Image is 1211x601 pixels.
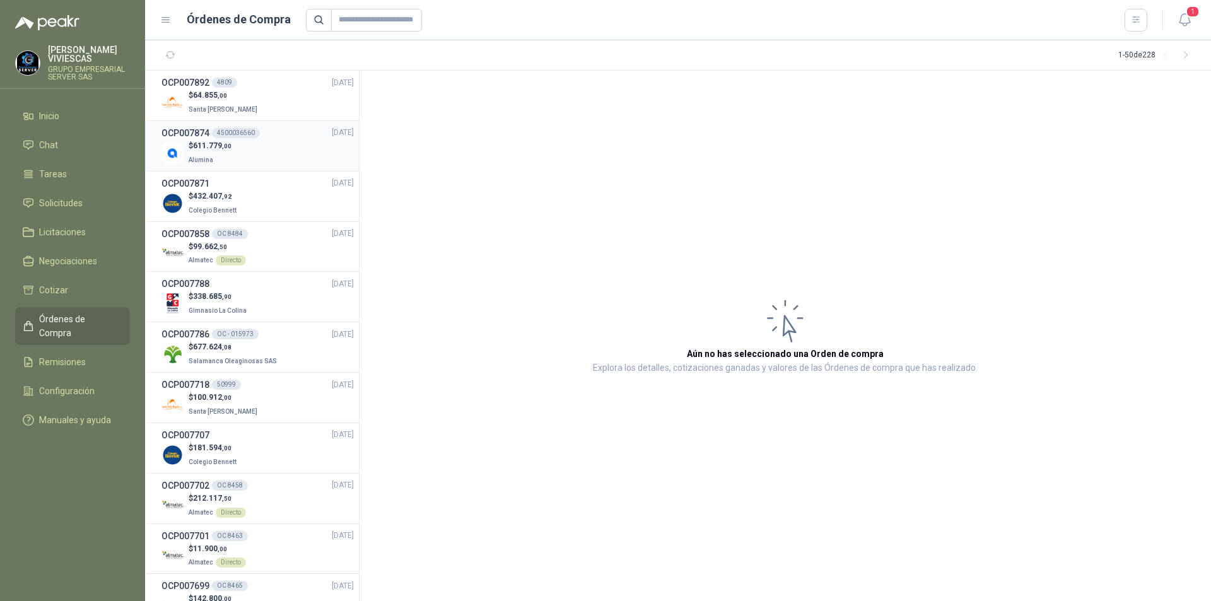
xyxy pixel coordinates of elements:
[193,242,227,251] span: 99.662
[189,358,277,365] span: Salamanca Oleaginosas SAS
[193,192,231,201] span: 432.407
[189,559,213,566] span: Almatec
[161,479,209,493] h3: OCP007702
[216,508,246,518] div: Directo
[161,76,209,90] h3: OCP007892
[161,277,354,317] a: OCP007788[DATE] Company Logo$338.685,90Gimnasio La Colina
[161,76,354,115] a: OCP0078924809[DATE] Company Logo$64.855,00Santa [PERSON_NAME]
[222,495,231,502] span: ,50
[15,104,130,128] a: Inicio
[39,413,111,427] span: Manuales y ayuda
[332,429,354,441] span: [DATE]
[212,329,259,339] div: OC - 015973
[216,255,246,265] div: Directo
[189,341,279,353] p: $
[161,177,354,216] a: OCP007871[DATE] Company Logo$432.407,92Colegio Bennett
[189,543,246,555] p: $
[189,90,260,102] p: $
[189,442,239,454] p: $
[218,92,227,99] span: ,00
[332,177,354,189] span: [DATE]
[687,347,884,361] h3: Aún no has seleccionado una Orden de compra
[15,15,79,30] img: Logo peakr
[161,192,184,214] img: Company Logo
[332,329,354,341] span: [DATE]
[39,355,86,369] span: Remisiones
[193,393,231,402] span: 100.912
[15,162,130,186] a: Tareas
[15,379,130,403] a: Configuración
[39,138,58,152] span: Chat
[48,66,130,81] p: GRUPO EMPRESARIAL SERVER SAS
[189,257,213,264] span: Almatec
[15,220,130,244] a: Licitaciones
[161,227,354,267] a: OCP007858OC 8484[DATE] Company Logo$99.662,50AlmatecDirecto
[1186,6,1200,18] span: 1
[189,140,231,152] p: $
[212,481,248,491] div: OC 8458
[15,133,130,157] a: Chat
[15,408,130,432] a: Manuales y ayuda
[332,127,354,139] span: [DATE]
[593,361,978,376] p: Explora los detalles, cotizaciones ganadas y valores de las Órdenes de compra que has realizado.
[39,109,59,123] span: Inicio
[193,292,231,301] span: 338.685
[218,243,227,250] span: ,50
[161,126,354,166] a: OCP0078744500036560[DATE] Company Logo$611.779,00Alumina
[212,581,248,591] div: OC 8465
[189,458,237,465] span: Colegio Bennett
[161,277,209,291] h3: OCP007788
[1173,9,1196,32] button: 1
[161,126,209,140] h3: OCP007874
[212,229,248,239] div: OC 8484
[189,291,249,303] p: $
[161,378,354,417] a: OCP00771850999[DATE] Company Logo$100.912,00Santa [PERSON_NAME]
[39,225,86,239] span: Licitaciones
[189,207,237,214] span: Colegio Bennett
[189,509,213,516] span: Almatec
[193,443,231,452] span: 181.594
[187,11,291,28] h1: Órdenes de Compra
[15,249,130,273] a: Negociaciones
[161,529,209,543] h3: OCP007701
[332,379,354,391] span: [DATE]
[212,380,241,390] div: 50999
[15,350,130,374] a: Remisiones
[332,77,354,89] span: [DATE]
[216,557,246,568] div: Directo
[15,191,130,215] a: Solicitudes
[189,190,239,202] p: $
[161,428,354,468] a: OCP007707[DATE] Company Logo$181.594,00Colegio Bennett
[189,493,246,505] p: $
[161,343,184,365] img: Company Logo
[189,156,213,163] span: Alumina
[193,141,231,150] span: 611.779
[161,394,184,416] img: Company Logo
[161,479,354,518] a: OCP007702OC 8458[DATE] Company Logo$212.117,50AlmatecDirecto
[161,293,184,315] img: Company Logo
[222,344,231,351] span: ,08
[15,278,130,302] a: Cotizar
[212,531,248,541] div: OC 8463
[332,580,354,592] span: [DATE]
[161,378,209,392] h3: OCP007718
[161,177,209,190] h3: OCP007871
[332,530,354,542] span: [DATE]
[161,545,184,567] img: Company Logo
[161,91,184,114] img: Company Logo
[1118,45,1196,66] div: 1 - 50 de 228
[161,142,184,164] img: Company Logo
[212,128,260,138] div: 4500036560
[193,544,227,553] span: 11.900
[222,394,231,401] span: ,00
[161,494,184,516] img: Company Logo
[222,193,231,200] span: ,92
[332,479,354,491] span: [DATE]
[39,384,95,398] span: Configuración
[193,342,231,351] span: 677.624
[189,408,257,415] span: Santa [PERSON_NAME]
[15,307,130,345] a: Órdenes de Compra
[161,579,209,593] h3: OCP007699
[161,428,209,442] h3: OCP007707
[48,45,130,63] p: [PERSON_NAME] VIVIESCAS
